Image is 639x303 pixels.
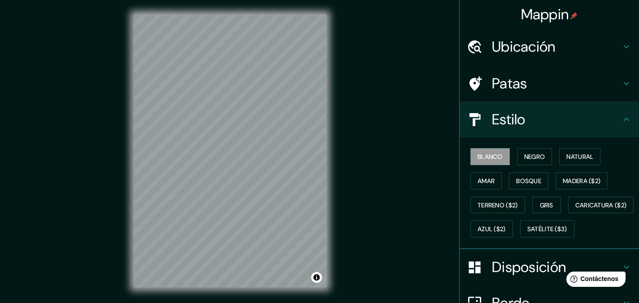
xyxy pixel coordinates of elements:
button: Natural [559,148,600,165]
iframe: Lanzador de widgets de ayuda [559,268,629,293]
font: Natural [566,153,593,161]
font: Madera ($2) [563,177,600,185]
div: Disposición [460,249,639,285]
img: pin-icon.png [570,12,578,19]
button: Azul ($2) [470,220,513,237]
div: Patas [460,66,639,101]
button: Blanco [470,148,510,165]
font: Ubicación [492,37,556,56]
font: Patas [492,74,527,93]
button: Gris [532,197,561,214]
button: Negro [517,148,552,165]
font: Estilo [492,110,526,129]
canvas: Mapa [134,14,326,287]
button: Amar [470,172,502,189]
font: Negro [524,153,545,161]
font: Satélite ($3) [527,225,567,233]
button: Bosque [509,172,548,189]
button: Terreno ($2) [470,197,525,214]
button: Madera ($2) [556,172,608,189]
font: Terreno ($2) [478,201,518,209]
font: Mappin [521,5,569,24]
button: Caricatura ($2) [568,197,634,214]
font: Blanco [478,153,503,161]
font: Caricatura ($2) [575,201,627,209]
button: Satélite ($3) [520,220,574,237]
font: Gris [540,201,553,209]
div: Ubicación [460,29,639,65]
button: Activar o desactivar atribución [311,272,322,283]
div: Estilo [460,101,639,137]
font: Disposición [492,258,566,277]
font: Amar [478,177,495,185]
font: Azul ($2) [478,225,506,233]
font: Bosque [516,177,541,185]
